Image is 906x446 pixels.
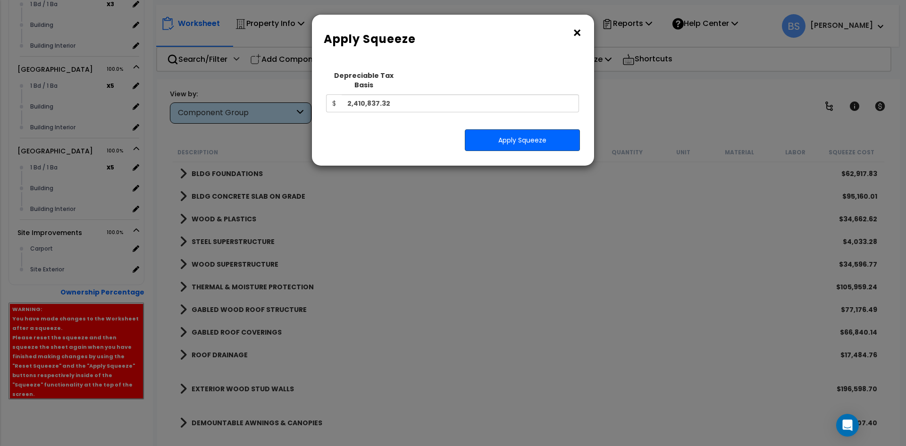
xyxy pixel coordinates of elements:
h6: Apply Squeeze [324,31,582,47]
div: Open Intercom Messenger [836,414,859,437]
input: 0.00 [342,94,579,112]
span: $ [326,94,342,112]
label: Depreciable Tax Basis [326,71,402,90]
button: Apply Squeeze [465,129,580,151]
button: × [572,25,582,41]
